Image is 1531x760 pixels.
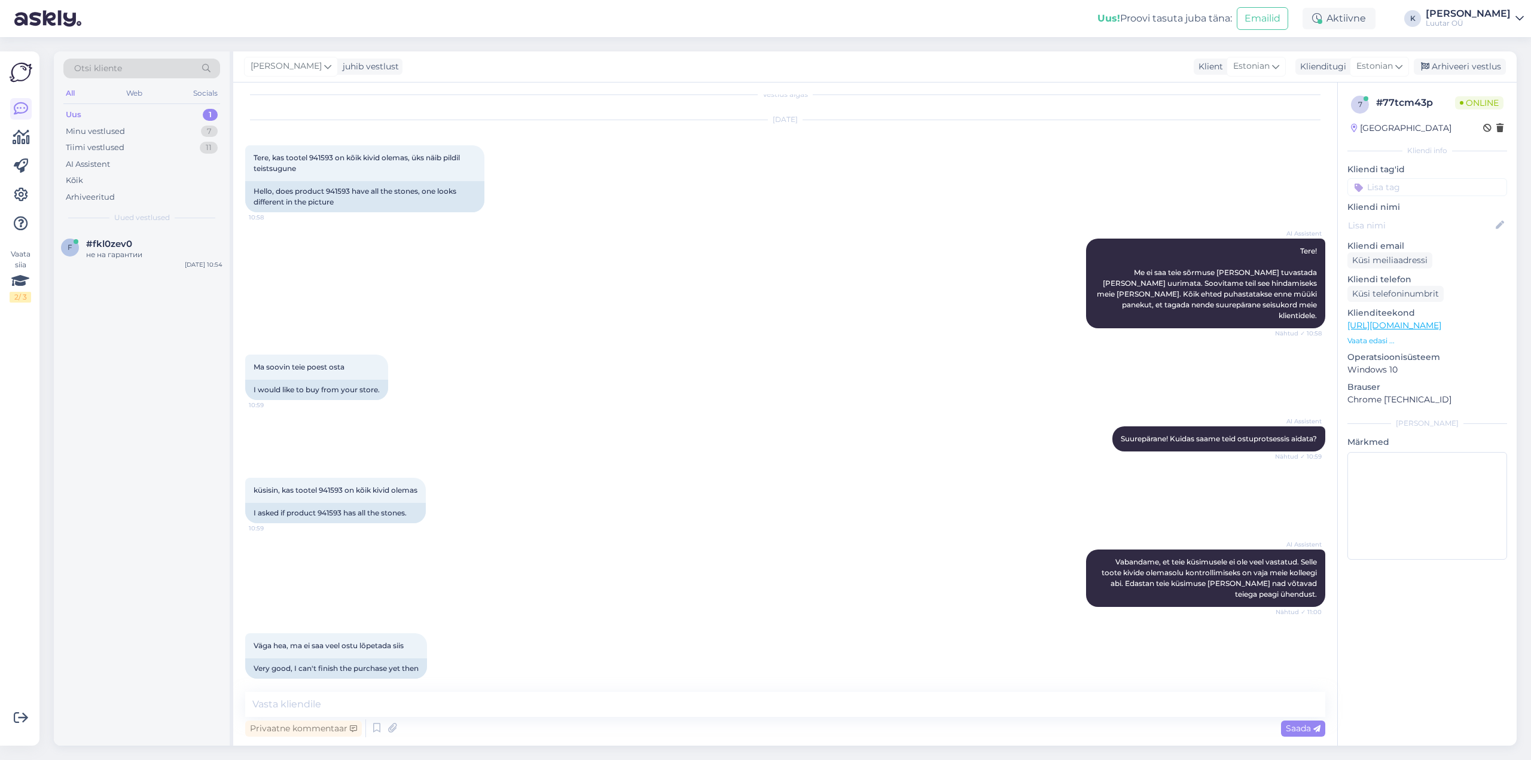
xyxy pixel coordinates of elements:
span: #fkl0zev0 [86,239,132,249]
div: Vaata siia [10,249,31,303]
div: Küsi meiliaadressi [1347,252,1432,268]
div: Socials [191,86,220,101]
div: Tiimi vestlused [66,142,124,154]
div: Hello, does product 941593 have all the stones, one looks different in the picture [245,181,484,212]
p: Windows 10 [1347,364,1507,376]
div: [PERSON_NAME] [1426,9,1511,19]
span: Estonian [1356,60,1393,73]
span: 11:00 [249,679,294,688]
div: Web [124,86,145,101]
div: Arhiveeritud [66,191,115,203]
div: Uus [66,109,81,121]
span: Uued vestlused [114,212,170,223]
p: Vaata edasi ... [1347,335,1507,346]
span: Nähtud ✓ 11:00 [1276,608,1322,616]
div: Minu vestlused [66,126,125,138]
div: Very good, I can't finish the purchase yet then [245,658,427,679]
div: K [1404,10,1421,27]
span: Väga hea, ma ei saa veel ostu lõpetada siis [254,641,404,650]
span: Tere! Me ei saa teie sõrmuse [PERSON_NAME] tuvastada [PERSON_NAME] uurimata. Soovitame teil see h... [1097,246,1319,320]
p: Kliendi tag'id [1347,163,1507,176]
div: Proovi tasuta juba täna: [1097,11,1232,26]
span: Nähtud ✓ 10:59 [1275,452,1322,461]
span: f [68,243,72,252]
span: 10:58 [249,213,294,222]
div: # 77tcm43p [1376,96,1455,110]
div: 11 [200,142,218,154]
input: Lisa tag [1347,178,1507,196]
div: I would like to buy from your store. [245,380,388,400]
span: Nähtud ✓ 10:58 [1275,329,1322,338]
p: Brauser [1347,381,1507,393]
div: не на гарантии [86,249,222,260]
span: küsisin, kas tootel 941593 on kõik kivid olemas [254,486,417,495]
div: Klienditugi [1295,60,1346,73]
div: [PERSON_NAME] [1347,418,1507,429]
div: Vestlus algas [245,89,1325,100]
div: I asked if product 941593 has all the stones. [245,503,426,523]
div: Kliendi info [1347,145,1507,156]
p: Operatsioonisüsteem [1347,351,1507,364]
div: Arhiveeri vestlus [1414,59,1506,75]
span: AI Assistent [1277,540,1322,549]
b: Uus! [1097,13,1120,24]
span: 10:59 [249,401,294,410]
div: 1 [203,109,218,121]
p: Kliendi telefon [1347,273,1507,286]
div: Aktiivne [1303,8,1376,29]
p: Kliendi email [1347,240,1507,252]
p: Klienditeekond [1347,307,1507,319]
img: Askly Logo [10,61,32,84]
div: [DATE] [245,114,1325,125]
span: [PERSON_NAME] [251,60,322,73]
span: Vabandame, et teie küsimusele ei ole veel vastatud. Selle toote kivide olemasolu kontrollimiseks ... [1102,557,1319,599]
span: Suurepärane! Kuidas saame teid ostuprotsessis aidata? [1121,434,1317,443]
a: [URL][DOMAIN_NAME] [1347,320,1441,331]
span: AI Assistent [1277,229,1322,238]
p: Kliendi nimi [1347,201,1507,213]
div: Kõik [66,175,83,187]
input: Lisa nimi [1348,219,1493,232]
div: 2 / 3 [10,292,31,303]
span: Online [1455,96,1503,109]
a: [PERSON_NAME]Luutar OÜ [1426,9,1524,28]
span: 7 [1358,100,1362,109]
span: Saada [1286,723,1320,734]
button: Emailid [1237,7,1288,30]
span: Otsi kliente [74,62,122,75]
div: 7 [201,126,218,138]
span: AI Assistent [1277,417,1322,426]
div: Privaatne kommentaar [245,721,362,737]
div: Küsi telefoninumbrit [1347,286,1444,302]
span: Estonian [1233,60,1270,73]
div: Luutar OÜ [1426,19,1511,28]
div: AI Assistent [66,158,110,170]
p: Chrome [TECHNICAL_ID] [1347,393,1507,406]
div: [GEOGRAPHIC_DATA] [1351,122,1451,135]
div: Klient [1194,60,1223,73]
span: Ma soovin teie poest osta [254,362,344,371]
div: [DATE] 10:54 [185,260,222,269]
div: juhib vestlust [338,60,399,73]
p: Märkmed [1347,436,1507,448]
span: Tere, kas tootel 941593 on kõik kivid olemas, üks näib pildil teistsugune [254,153,462,173]
div: All [63,86,77,101]
span: 10:59 [249,524,294,533]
